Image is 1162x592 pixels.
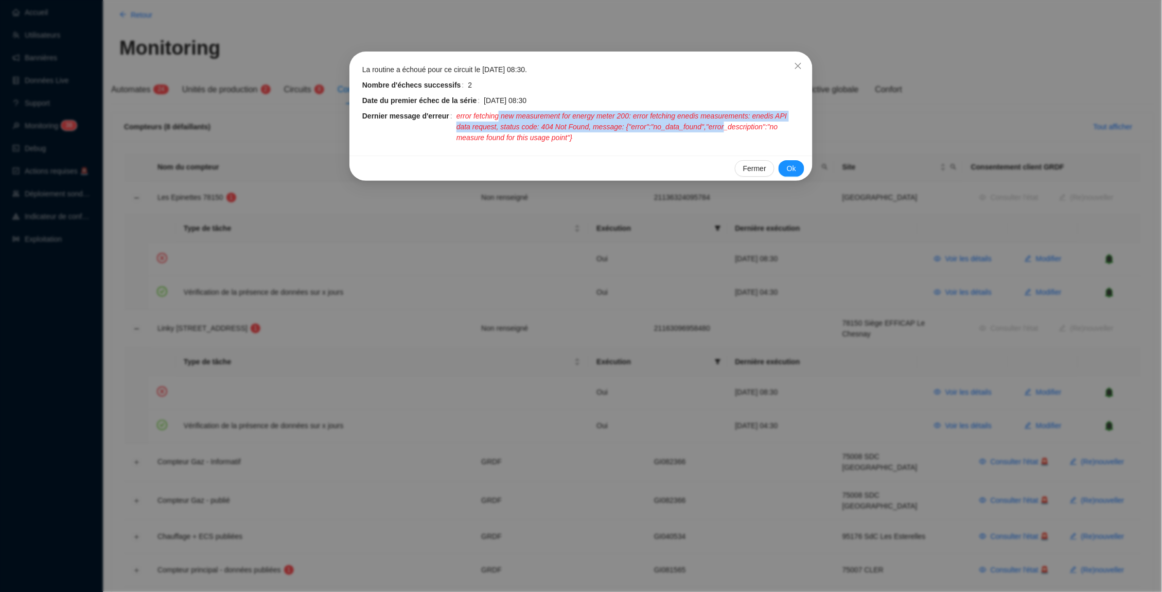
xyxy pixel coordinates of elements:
strong: Date du premier échec de la série [362,96,477,105]
span: close [794,62,802,70]
span: error fetching new measurement for energy meter 200: error fetching enedis measurements: enedis A... [456,111,800,143]
span: 2 [468,80,472,91]
strong: Dernier message d'erreur [362,112,449,120]
span: Fermer [743,163,766,174]
button: Fermer [735,160,774,177]
button: Close [790,58,806,74]
span: Fermer [790,62,806,70]
button: Ok [779,160,804,177]
span: Ok [787,163,796,174]
span: La routine a échoué pour ce circuit le [DATE] 08:30. [362,64,527,75]
strong: Nombre d'échecs successifs [362,81,461,89]
span: [DATE] 08:30 [484,95,526,106]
